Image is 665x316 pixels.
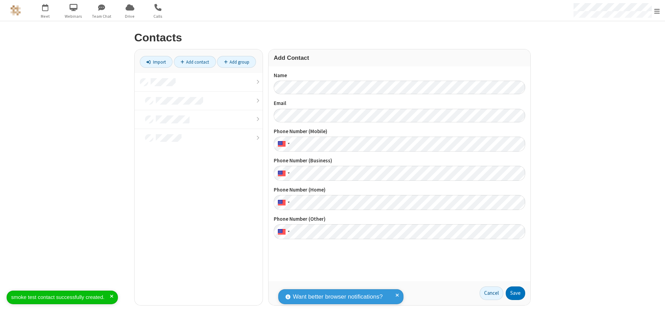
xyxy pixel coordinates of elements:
div: United States: + 1 [274,166,292,181]
div: smoke test contact successfully created. [11,293,110,301]
label: Name [274,72,525,80]
a: Add contact [174,56,216,68]
div: United States: + 1 [274,137,292,152]
span: Calls [145,13,171,19]
span: Team Chat [89,13,115,19]
label: Phone Number (Home) [274,186,525,194]
img: QA Selenium DO NOT DELETE OR CHANGE [10,5,21,16]
h3: Add Contact [274,55,525,61]
span: Want better browser notifications? [293,292,383,301]
span: Drive [117,13,143,19]
span: Meet [32,13,58,19]
label: Phone Number (Mobile) [274,128,525,136]
label: Phone Number (Other) [274,215,525,223]
div: United States: + 1 [274,195,292,210]
span: Webinars [61,13,87,19]
label: Email [274,99,525,107]
label: Phone Number (Business) [274,157,525,165]
a: Cancel [480,286,503,300]
a: Import [140,56,173,68]
h2: Contacts [134,32,531,44]
button: Save [506,286,525,300]
a: Add group [217,56,256,68]
div: United States: + 1 [274,224,292,239]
